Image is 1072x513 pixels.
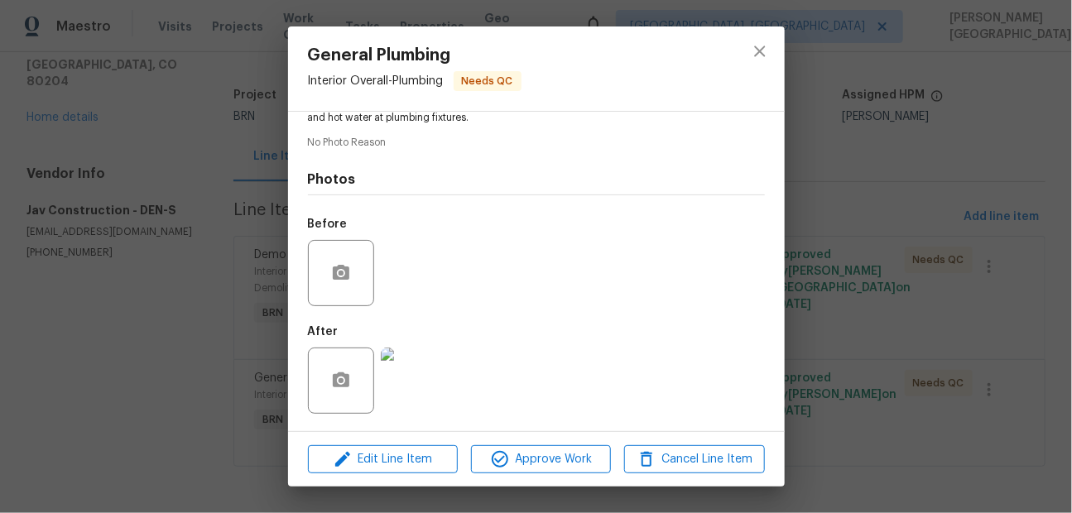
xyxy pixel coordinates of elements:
button: Approve Work [471,445,611,474]
span: No Photo Reason [308,137,765,148]
span: Cancel Line Item [629,449,759,470]
h5: Before [308,218,348,230]
button: Cancel Line Item [624,445,764,474]
span: Edit Line Item [313,449,453,470]
span: Needs QC [455,73,520,89]
button: close [740,31,780,71]
span: Interior Overall - Plumbing [308,75,444,87]
h5: After [308,326,339,338]
span: General Plumbing [308,46,522,65]
h4: Photos [308,171,765,188]
button: Edit Line Item [308,445,458,474]
span: Approve Work [476,449,606,470]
